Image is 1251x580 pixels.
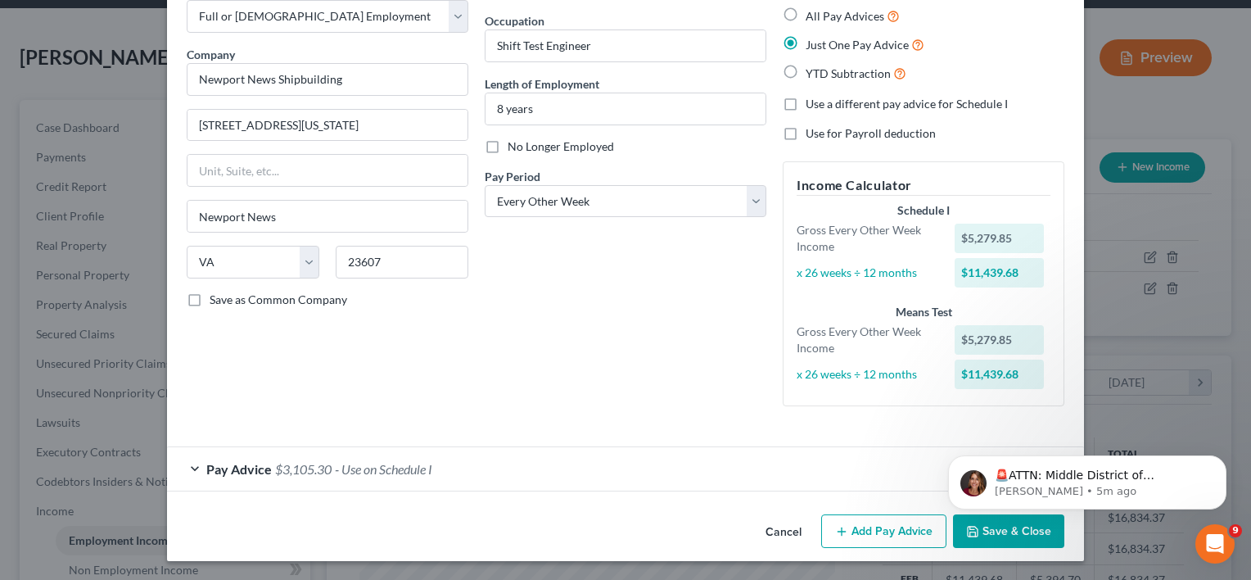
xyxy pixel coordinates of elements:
div: Gross Every Other Week Income [788,222,946,255]
h5: Income Calculator [797,175,1050,196]
input: Enter zip... [336,246,468,279]
span: $3,105.30 [275,461,332,477]
input: -- [485,30,766,61]
div: $11,439.68 [955,258,1045,288]
div: $5,279.85 [955,224,1045,253]
span: Use for Payroll deduction [806,126,936,140]
label: Length of Employment [485,75,599,93]
div: x 26 weeks ÷ 12 months [788,366,946,383]
label: Occupation [485,12,544,29]
span: Save as Common Company [210,292,347,306]
span: 9 [1229,524,1242,537]
button: Cancel [752,516,815,549]
div: Means Test [797,304,1050,320]
input: ex: 2 years [485,93,766,125]
span: YTD Subtraction [806,66,891,80]
span: Company [187,48,235,61]
div: $5,279.85 [955,325,1045,355]
input: Search company by name... [187,63,468,96]
input: Enter address... [187,110,467,141]
span: Just One Pay Advice [806,38,909,52]
div: Schedule I [797,202,1050,219]
span: Use a different pay advice for Schedule I [806,97,1008,111]
span: - Use on Schedule I [335,461,432,477]
input: Enter city... [187,201,467,232]
div: $11,439.68 [955,360,1045,389]
input: Unit, Suite, etc... [187,155,467,186]
div: x 26 weeks ÷ 12 months [788,265,946,281]
iframe: Intercom notifications message [924,421,1251,536]
div: Gross Every Other Week Income [788,324,946,356]
iframe: Intercom live chat [1195,524,1235,564]
span: Pay Advice [206,461,272,477]
span: All Pay Advices [806,9,884,23]
button: Add Pay Advice [821,514,946,549]
span: Pay Period [485,170,540,184]
span: No Longer Employed [508,139,614,153]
